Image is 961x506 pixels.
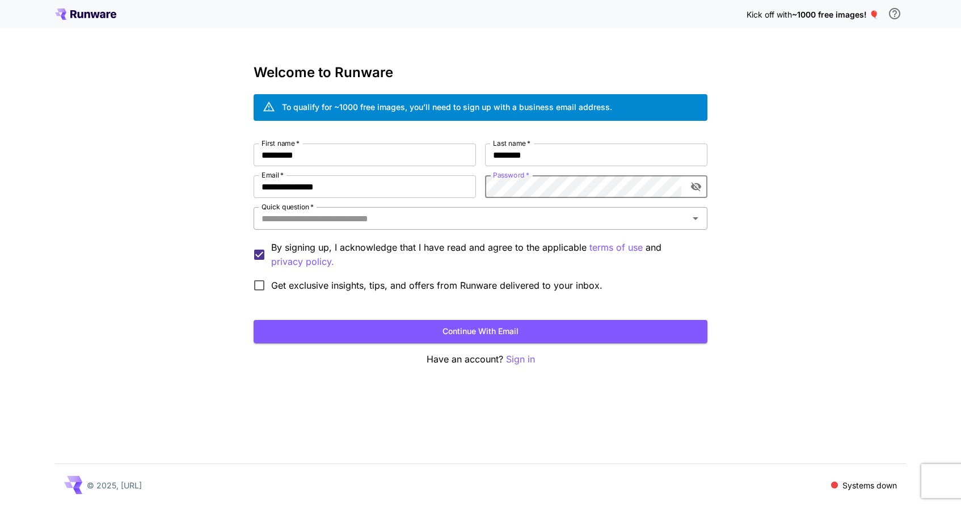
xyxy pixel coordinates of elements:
[262,202,314,212] label: Quick question
[493,138,530,148] label: Last name
[506,352,535,366] button: Sign in
[589,241,643,255] button: By signing up, I acknowledge that I have read and agree to the applicable and privacy policy.
[842,479,897,491] p: Systems down
[493,170,529,180] label: Password
[254,352,707,366] p: Have an account?
[262,138,300,148] label: First name
[589,241,643,255] p: terms of use
[747,10,792,19] span: Kick off with
[792,10,879,19] span: ~1000 free images! 🎈
[262,170,284,180] label: Email
[87,479,142,491] p: © 2025, [URL]
[688,210,703,226] button: Open
[254,320,707,343] button: Continue with email
[282,101,612,113] div: To qualify for ~1000 free images, you’ll need to sign up with a business email address.
[686,176,706,197] button: toggle password visibility
[271,279,602,292] span: Get exclusive insights, tips, and offers from Runware delivered to your inbox.
[271,255,334,269] p: privacy policy.
[254,65,707,81] h3: Welcome to Runware
[271,241,698,269] p: By signing up, I acknowledge that I have read and agree to the applicable and
[883,2,906,25] button: In order to qualify for free credit, you need to sign up with a business email address and click ...
[271,255,334,269] button: By signing up, I acknowledge that I have read and agree to the applicable terms of use and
